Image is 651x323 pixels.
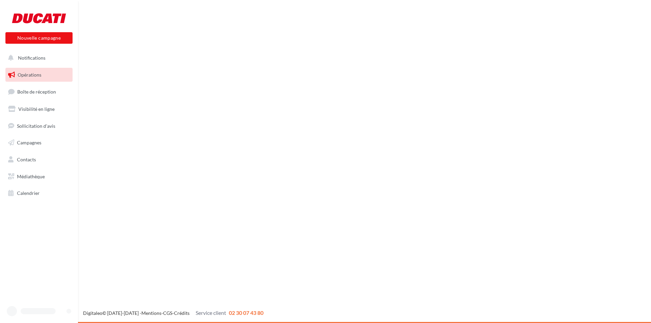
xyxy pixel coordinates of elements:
[174,310,190,316] a: Crédits
[18,106,55,112] span: Visibilité en ligne
[4,169,74,184] a: Médiathèque
[229,309,263,316] span: 02 30 07 43 80
[17,89,56,95] span: Boîte de réception
[17,140,41,145] span: Campagnes
[17,190,40,196] span: Calendrier
[18,55,45,61] span: Notifications
[17,174,45,179] span: Médiathèque
[4,51,71,65] button: Notifications
[4,84,74,99] a: Boîte de réception
[5,32,73,44] button: Nouvelle campagne
[83,310,263,316] span: © [DATE]-[DATE] - - -
[4,68,74,82] a: Opérations
[83,310,102,316] a: Digitaleo
[4,119,74,133] a: Sollicitation d'avis
[4,153,74,167] a: Contacts
[17,123,55,128] span: Sollicitation d'avis
[163,310,172,316] a: CGS
[196,309,226,316] span: Service client
[18,72,41,78] span: Opérations
[4,186,74,200] a: Calendrier
[4,102,74,116] a: Visibilité en ligne
[141,310,161,316] a: Mentions
[4,136,74,150] a: Campagnes
[17,157,36,162] span: Contacts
